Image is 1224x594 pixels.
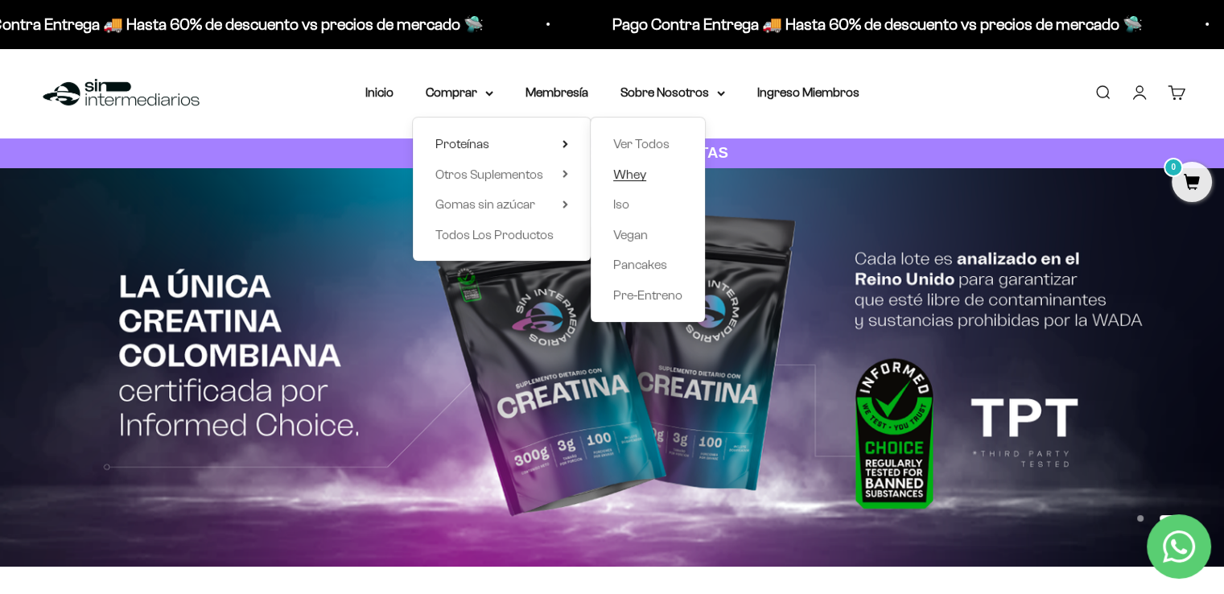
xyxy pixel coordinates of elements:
[613,197,629,211] span: Iso
[1172,175,1212,192] a: 0
[435,137,489,151] span: Proteínas
[613,137,670,151] span: Ver Todos
[613,164,682,185] a: Whey
[613,225,682,245] a: Vegan
[435,164,568,185] summary: Otros Suplementos
[620,82,725,103] summary: Sobre Nosotros
[613,285,682,306] a: Pre-Entreno
[1164,158,1183,177] mark: 0
[613,228,648,241] span: Vegan
[435,225,568,245] a: Todos Los Productos
[435,167,543,181] span: Otros Suplementos
[613,194,682,215] a: Iso
[426,82,493,103] summary: Comprar
[365,85,394,99] a: Inicio
[435,228,554,241] span: Todos Los Productos
[757,85,859,99] a: Ingreso Miembros
[435,197,535,211] span: Gomas sin azúcar
[386,11,917,37] p: Pago Contra Entrega 🚚 Hasta 60% de descuento vs precios de mercado 🛸
[613,134,682,155] a: Ver Todos
[525,85,588,99] a: Membresía
[613,167,646,181] span: Whey
[435,134,568,155] summary: Proteínas
[435,194,568,215] summary: Gomas sin azúcar
[613,254,682,275] a: Pancakes
[613,258,667,271] span: Pancakes
[613,288,682,302] span: Pre-Entreno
